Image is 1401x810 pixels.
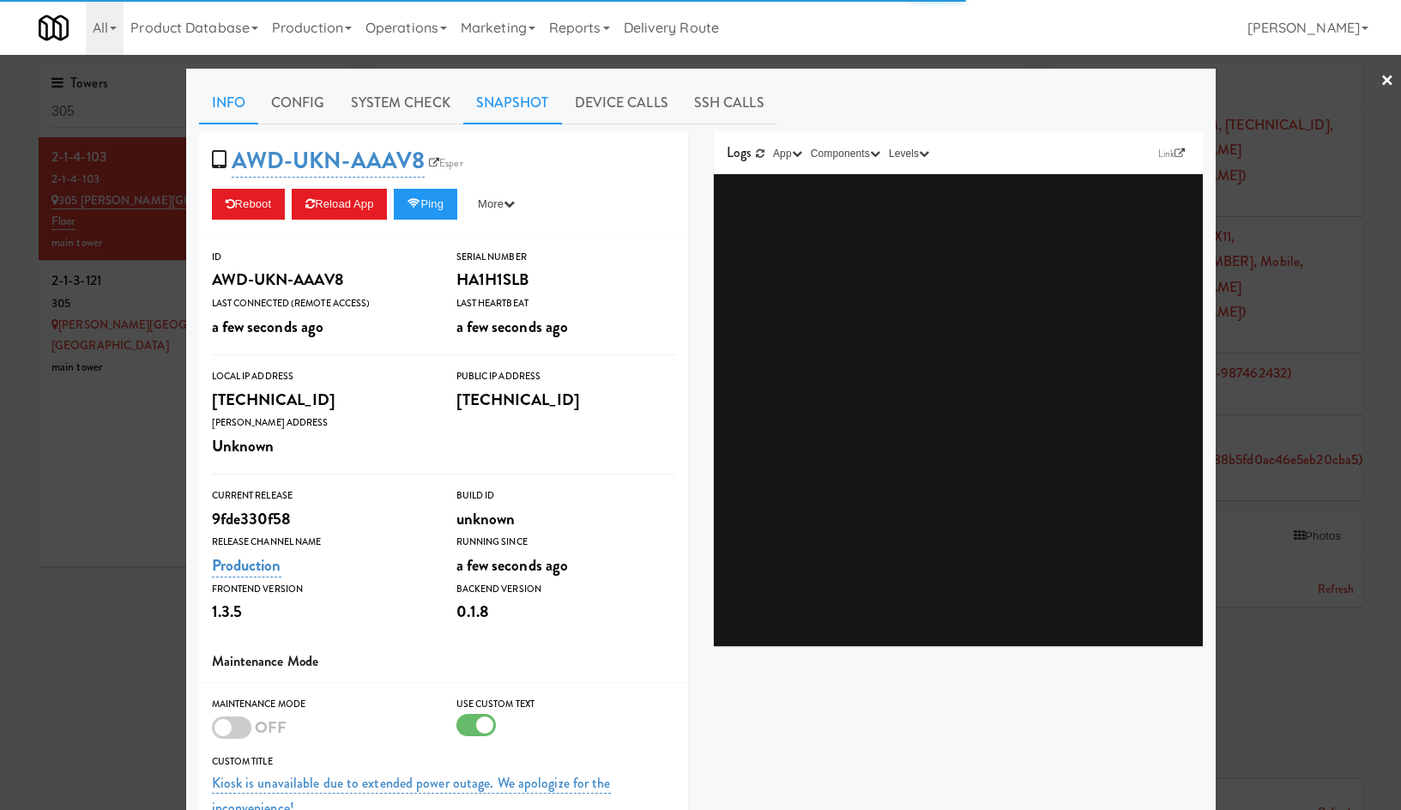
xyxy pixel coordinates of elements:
div: 0.1.8 [456,597,675,626]
div: [TECHNICAL_ID] [212,385,431,414]
div: HA1H1SLB [456,265,675,294]
div: 1.3.5 [212,597,431,626]
button: Reload App [292,189,387,220]
span: Maintenance Mode [212,651,319,671]
span: OFF [255,716,287,739]
button: Components [806,145,885,162]
a: × [1380,55,1394,108]
div: Local IP Address [212,368,431,385]
div: Running Since [456,534,675,551]
a: Esper [425,154,468,172]
a: System Check [338,82,463,124]
div: Last Connected (Remote Access) [212,295,431,312]
div: unknown [456,505,675,534]
button: App [769,145,806,162]
a: SSH Calls [681,82,777,124]
div: [PERSON_NAME] Address [212,414,431,432]
button: Levels [885,145,933,162]
div: Maintenance Mode [212,696,431,713]
span: a few seconds ago [456,553,569,577]
span: a few seconds ago [456,315,569,338]
div: Build Id [456,487,675,505]
a: Production [212,553,281,577]
div: Last Heartbeat [456,295,675,312]
button: Reboot [212,189,286,220]
span: a few seconds ago [212,315,324,338]
div: Public IP Address [456,368,675,385]
div: Backend Version [456,581,675,598]
div: [TECHNICAL_ID] [456,385,675,414]
button: More [464,189,528,220]
div: Unknown [212,432,431,461]
a: Device Calls [562,82,681,124]
a: Info [199,82,258,124]
div: AWD-UKN-AAAV8 [212,265,431,294]
div: Use Custom Text [456,696,675,713]
div: Release Channel Name [212,534,431,551]
a: AWD-UKN-AAAV8 [232,144,425,178]
div: 9fde330f58 [212,505,431,534]
div: Serial Number [456,249,675,266]
span: Logs [727,142,752,162]
a: Snapshot [463,82,562,124]
a: Link [1154,145,1190,162]
div: Current Release [212,487,431,505]
div: ID [212,249,431,266]
button: Ping [394,189,457,220]
div: Frontend Version [212,581,431,598]
img: Micromart [39,13,69,43]
div: Custom Title [212,753,675,771]
a: Config [258,82,338,124]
